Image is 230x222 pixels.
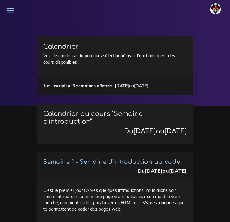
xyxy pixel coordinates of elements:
[164,128,187,135] strong: [DATE]
[43,43,187,51] h3: Calendrier
[43,110,187,126] p: Calendrier du cours "Semaine d'introduction"
[138,167,187,174] div: Du au
[124,128,187,135] div: Du au
[134,83,148,89] strong: [DATE]
[37,76,193,95] div: Ton inscription: du au
[133,128,156,135] strong: [DATE]
[210,3,221,14] img: avatar
[115,83,129,89] strong: [DATE]
[43,53,187,65] p: Voici le condensé du parcours sélectionné avec l'enchainement des cours disponibles !
[145,168,163,174] strong: [DATE]
[169,168,187,174] strong: [DATE]
[43,159,180,165] a: Semaine 1 - Semaine d'introduction au code
[72,83,110,89] strong: 3 semaines d'intro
